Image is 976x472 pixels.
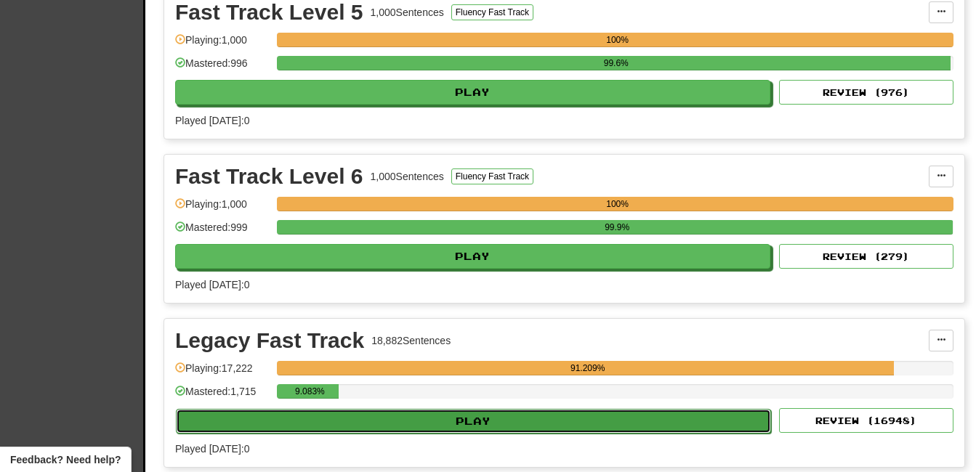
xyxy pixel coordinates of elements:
div: 100% [281,197,953,211]
div: Playing: 17,222 [175,361,270,385]
span: Played [DATE]: 0 [175,115,249,126]
div: Playing: 1,000 [175,197,270,221]
button: Play [175,80,770,105]
div: 1,000 Sentences [371,169,444,184]
div: 99.6% [281,56,951,70]
button: Fluency Fast Track [451,168,533,184]
div: 91.209% [281,361,894,375]
button: Fluency Fast Track [451,4,533,20]
div: Mastered: 999 [175,220,270,244]
div: 18,882 Sentences [371,333,451,348]
span: Played [DATE]: 0 [175,443,249,455]
button: Review (16948) [779,408,953,433]
div: Playing: 1,000 [175,33,270,57]
button: Review (279) [779,244,953,269]
span: Played [DATE]: 0 [175,279,249,290]
button: Play [175,244,770,269]
button: Play [176,409,771,434]
div: Mastered: 996 [175,56,270,80]
div: Fast Track Level 6 [175,166,363,187]
div: 100% [281,33,953,47]
div: 1,000 Sentences [371,5,444,20]
div: 99.9% [281,220,953,235]
button: Review (976) [779,80,953,105]
span: Open feedback widget [10,452,121,467]
div: 9.083% [281,384,338,399]
div: Mastered: 1,715 [175,384,270,408]
div: Legacy Fast Track [175,330,364,351]
div: Fast Track Level 5 [175,1,363,23]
